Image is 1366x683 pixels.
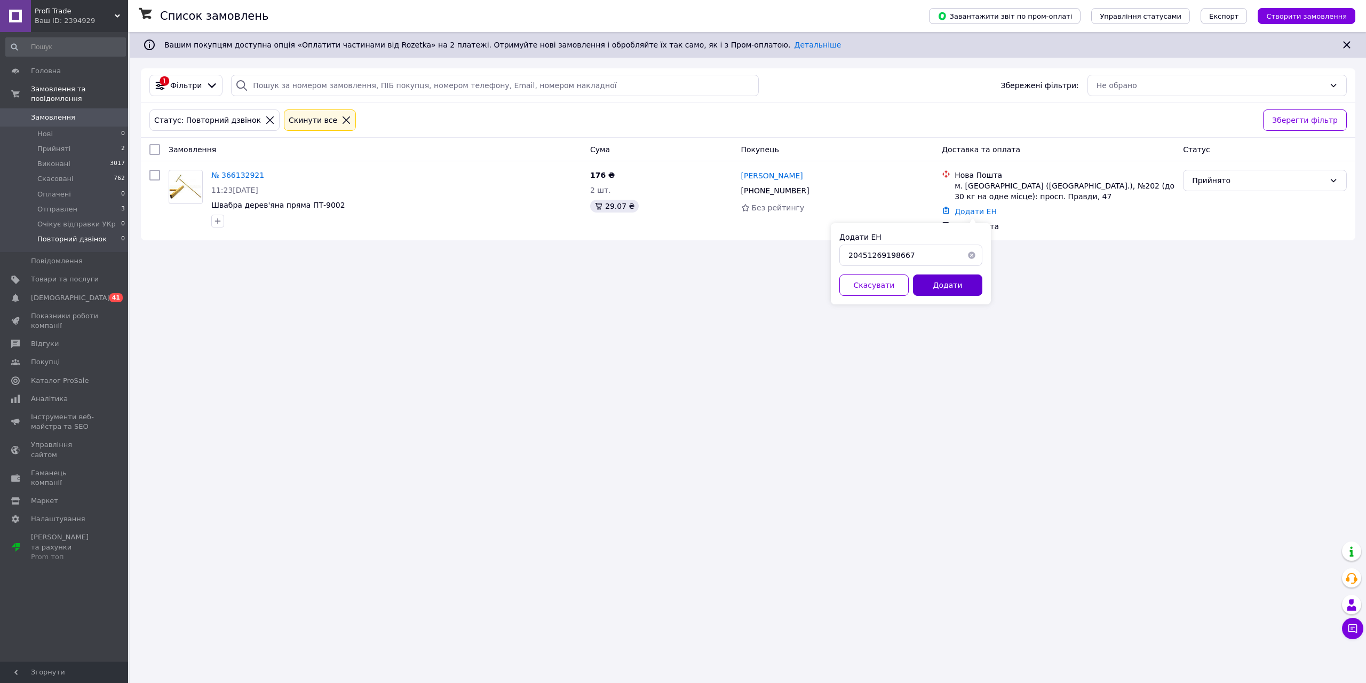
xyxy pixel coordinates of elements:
[231,75,758,96] input: Пошук за номером замовлення, ПІБ покупця, номером телефону, Email, номером накладної
[913,274,982,296] button: Додати
[31,394,68,404] span: Аналітика
[839,274,909,296] button: Скасувати
[955,180,1174,202] div: м. [GEOGRAPHIC_DATA] ([GEOGRAPHIC_DATA].), №202 (до 30 кг на одне місце): просп. Правди, 47
[109,293,123,302] span: 41
[795,41,841,49] a: Детальніше
[839,233,881,241] label: Додати ЕН
[590,171,615,179] span: 176 ₴
[287,114,339,126] div: Cкинути все
[1097,80,1325,91] div: Не обрано
[31,412,99,431] span: Інструменти веб-майстра та SEO
[590,145,610,154] span: Cума
[752,203,805,212] span: Без рейтингу
[1201,8,1248,24] button: Експорт
[31,339,59,349] span: Відгуки
[31,311,99,331] span: Показники роботи компанії
[37,144,70,154] span: Прийняті
[1091,8,1190,24] button: Управління статусами
[955,221,1174,232] div: Післяплата
[739,183,812,198] div: [PHONE_NUMBER]
[211,186,258,194] span: 11:23[DATE]
[110,159,125,169] span: 3017
[31,496,58,506] span: Маркет
[37,205,77,214] span: Отправлен
[1342,618,1363,639] button: Чат з покупцем
[37,159,70,169] span: Виконані
[35,6,115,16] span: Profi Trade
[955,207,997,216] a: Додати ЕН
[590,186,611,194] span: 2 шт.
[1000,80,1078,91] span: Збережені фільтри:
[31,256,83,266] span: Повідомлення
[5,37,126,57] input: Пошук
[164,41,841,49] span: Вашим покупцям доступна опція «Оплатити частинами від Rozetka» на 2 платежі. Отримуйте нові замов...
[741,170,803,181] a: [PERSON_NAME]
[152,114,263,126] div: Статус: Повторний дзвінок
[1266,12,1347,20] span: Створити замовлення
[1263,109,1347,131] button: Зберегти фільтр
[169,174,202,199] img: Фото товару
[938,11,1072,21] span: Завантажити звіт по пром-оплаті
[114,174,125,184] span: 762
[31,552,99,562] div: Prom топ
[1258,8,1355,24] button: Створити замовлення
[1272,114,1338,126] span: Зберегти фільтр
[1209,12,1239,20] span: Експорт
[37,174,74,184] span: Скасовані
[169,170,203,204] a: Фото товару
[121,129,125,139] span: 0
[1247,11,1355,20] a: Створити замовлення
[31,357,60,367] span: Покупці
[37,234,107,244] span: Повторний дзвінок
[31,293,110,303] span: [DEMOGRAPHIC_DATA]
[1100,12,1181,20] span: Управління статусами
[590,200,639,213] div: 29.07 ₴
[1183,145,1210,154] span: Статус
[955,170,1174,180] div: Нова Пошта
[37,129,53,139] span: Нові
[211,171,264,179] a: № 366132921
[37,190,71,199] span: Оплачені
[121,190,125,199] span: 0
[31,84,128,104] span: Замовлення та повідомлення
[31,468,99,488] span: Гаманець компанії
[31,376,89,386] span: Каталог ProSale
[37,219,116,229] span: Очікує відправки УКр
[35,16,128,26] div: Ваш ID: 2394929
[121,144,125,154] span: 2
[169,145,216,154] span: Замовлення
[31,113,75,122] span: Замовлення
[741,145,779,154] span: Покупець
[31,440,99,459] span: Управління сайтом
[942,145,1020,154] span: Доставка та оплата
[31,274,99,284] span: Товари та послуги
[31,514,85,524] span: Налаштування
[929,8,1081,24] button: Завантажити звіт по пром-оплаті
[121,234,125,244] span: 0
[1192,175,1325,186] div: Прийнято
[211,201,345,209] a: Швабра дерев'яна пряма ПТ-9002
[31,66,61,76] span: Головна
[31,532,99,562] span: [PERSON_NAME] та рахунки
[121,205,125,214] span: 3
[961,245,982,266] button: Очистить
[160,10,268,22] h1: Список замовлень
[170,80,202,91] span: Фільтри
[121,219,125,229] span: 0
